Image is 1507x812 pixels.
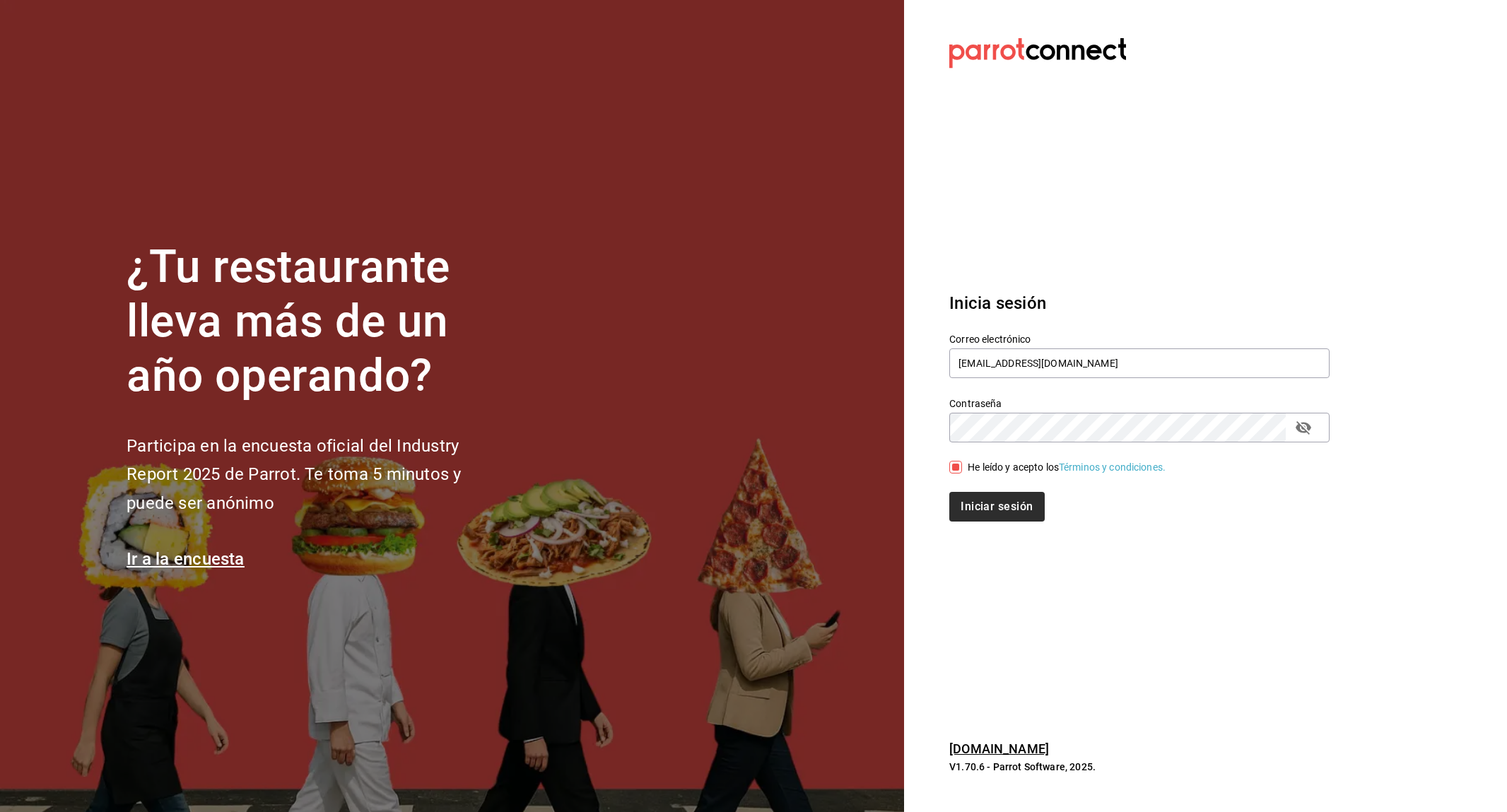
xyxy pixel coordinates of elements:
a: Términos y condiciones. [1059,461,1166,473]
p: V1.70.6 - Parrot Software, 2025. [949,760,1330,774]
button: passwordField [1291,416,1315,440]
a: Ir a la encuesta [127,549,245,569]
h3: Inicia sesión [949,290,1330,316]
input: Ingresa tu correo electrónico [949,348,1330,378]
h1: ¿Tu restaurante lleva más de un año operando? [127,240,508,403]
button: Iniciar sesión [949,492,1044,522]
h2: Participa en la encuesta oficial del Industry Report 2025 de Parrot. Te toma 5 minutos y puede se... [127,432,508,518]
label: Correo electrónico [949,334,1330,344]
div: He leído y acepto los [968,460,1166,475]
label: Contraseña [949,399,1330,408]
a: [DOMAIN_NAME] [949,741,1049,756]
